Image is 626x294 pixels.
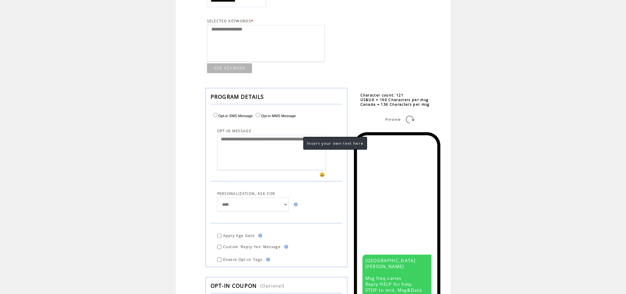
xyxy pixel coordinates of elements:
span: PERSONALIZATION, ASK FOR [217,191,275,196]
input: Opt-in SMS Message [213,113,218,117]
input: Opt-in MMS Message [256,113,260,117]
span: Custom 'Reply Yes' Message [223,244,281,249]
img: help.gif [292,202,298,206]
span: OPT-IN MESSAGE [217,129,252,133]
label: Opt-in MMS Message [254,114,296,118]
a: ADD KEYWORD [207,63,252,73]
span: Preview [385,117,401,122]
img: help.gif [256,234,262,238]
span: Character count: 121 [360,93,404,97]
span: US&UK = 160 Characters per msg [360,97,429,102]
span: Insert your own text here [307,140,363,146]
span: Enable Opt-in Tags [223,257,263,262]
img: help.gif [264,258,270,262]
span: Apply Age Gate [223,233,255,238]
label: Opt-in SMS Message [212,114,253,118]
span: SELECTED KEYWORDS [207,19,251,23]
span: (Optional) [260,283,284,289]
span: Canada = 136 Characters per msg [360,102,430,107]
img: help.gif [282,245,288,249]
span: PROGRAM DETAILS [211,93,264,100]
span: OPT-IN COUPON [211,282,257,289]
span: 😀 [319,172,325,178]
